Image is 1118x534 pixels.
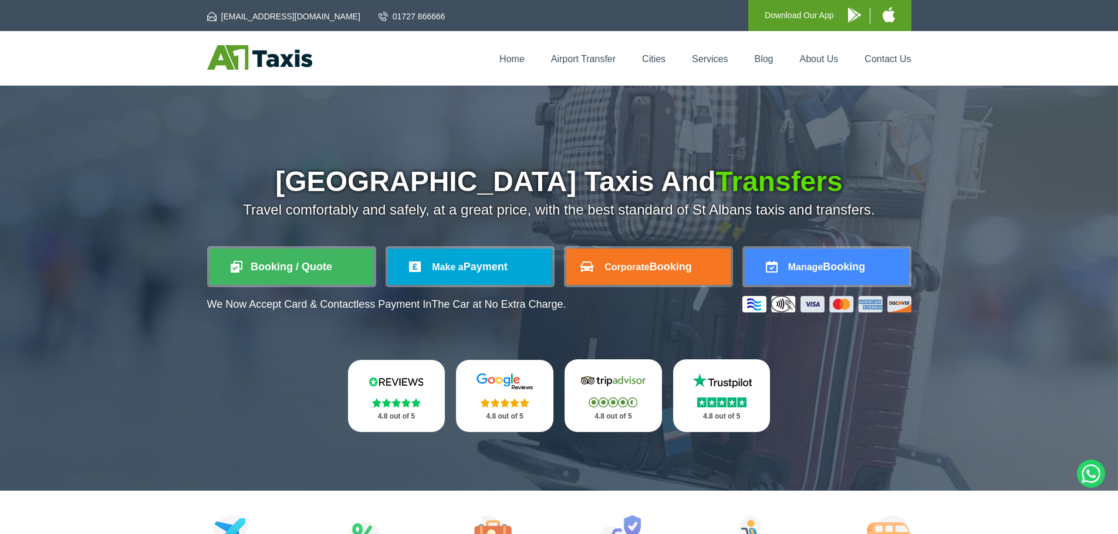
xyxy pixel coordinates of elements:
span: Corporate [604,262,649,272]
p: 4.8 out of 5 [361,409,433,424]
a: Airport Transfer [551,54,616,64]
p: 4.8 out of 5 [577,409,649,424]
a: Trustpilot Stars 4.8 out of 5 [673,359,771,432]
a: Google Stars 4.8 out of 5 [456,360,553,432]
img: Reviews.io [361,373,431,390]
span: Make a [432,262,463,272]
img: A1 Taxis Android App [848,8,861,22]
p: 4.8 out of 5 [469,409,541,424]
a: Tripadvisor Stars 4.8 out of 5 [565,359,662,432]
img: Tripadvisor [578,372,648,390]
img: Stars [697,397,747,407]
a: Contact Us [864,54,911,64]
span: Manage [788,262,823,272]
p: We Now Accept Card & Contactless Payment In [207,298,566,311]
img: Stars [589,397,637,407]
a: Reviews.io Stars 4.8 out of 5 [348,360,445,432]
a: Make aPayment [388,249,552,285]
a: Home [499,54,525,64]
a: CorporateBooking [566,249,731,285]
a: Cities [642,54,666,64]
p: Travel comfortably and safely, at a great price, with the best standard of St Albans taxis and tr... [207,202,911,218]
img: A1 Taxis iPhone App [883,7,895,22]
img: Trustpilot [687,372,757,390]
img: Stars [372,398,421,407]
p: 4.8 out of 5 [686,409,758,424]
img: Credit And Debit Cards [742,296,911,312]
a: 01727 866666 [379,11,445,22]
a: Services [692,54,728,64]
img: Google [470,373,540,390]
span: The Car at No Extra Charge. [431,298,566,310]
a: About Us [800,54,839,64]
p: Download Our App [765,8,834,23]
a: Booking / Quote [210,249,374,285]
a: [EMAIL_ADDRESS][DOMAIN_NAME] [207,11,360,22]
img: Stars [481,398,529,407]
a: Blog [754,54,773,64]
a: ManageBooking [745,249,909,285]
span: Transfers [716,166,843,197]
h1: [GEOGRAPHIC_DATA] Taxis And [207,168,911,196]
img: A1 Taxis St Albans LTD [207,45,312,70]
